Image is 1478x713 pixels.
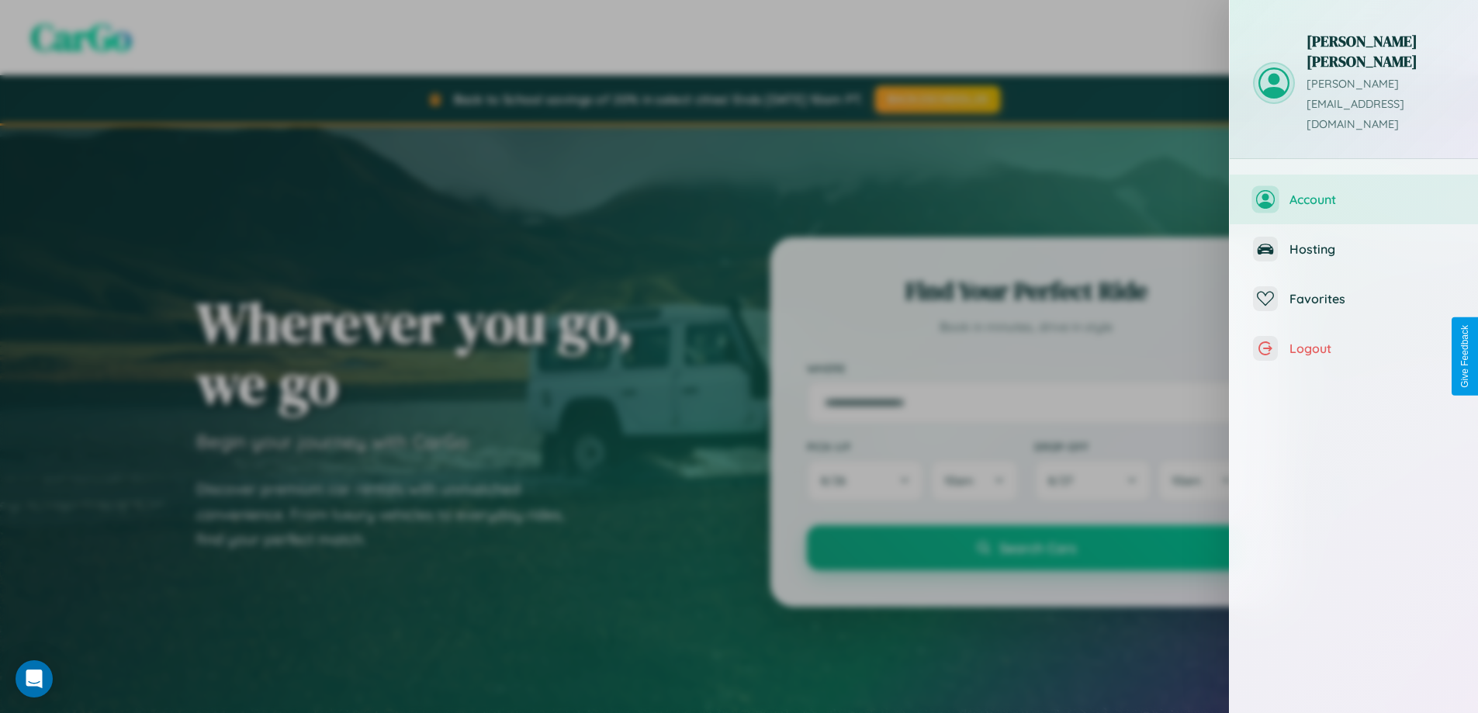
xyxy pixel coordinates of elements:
h3: [PERSON_NAME] [PERSON_NAME] [1307,31,1455,71]
button: Hosting [1230,224,1478,274]
button: Favorites [1230,274,1478,324]
span: Favorites [1289,291,1455,306]
div: Open Intercom Messenger [16,660,53,697]
button: Account [1230,175,1478,224]
span: Account [1289,192,1455,207]
span: Hosting [1289,241,1455,257]
div: Give Feedback [1459,325,1470,388]
p: [PERSON_NAME][EMAIL_ADDRESS][DOMAIN_NAME] [1307,74,1455,135]
span: Logout [1289,341,1455,356]
button: Logout [1230,324,1478,373]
